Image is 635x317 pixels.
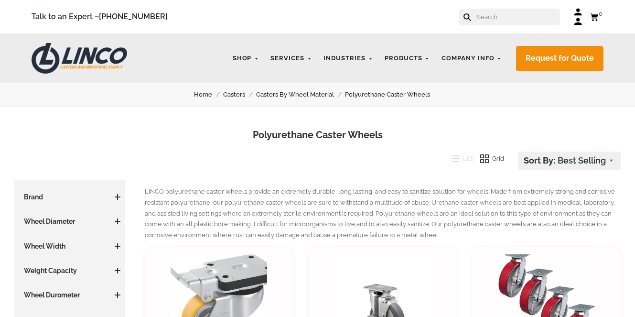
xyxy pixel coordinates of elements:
[516,46,603,71] a: Request for Quote
[266,49,316,68] a: Services
[437,49,506,68] a: Company Info
[19,241,120,251] h3: Wheel Width
[145,186,621,241] p: LINCO polyurethane caster wheels provide an extremely durable, long lasting, and easy to sanitize...
[476,9,560,25] input: Search
[599,10,603,17] span: 0
[380,49,434,68] a: Products
[574,17,582,26] a: Log out
[19,217,120,226] h3: Wheel Diameter
[194,89,223,100] a: Home
[228,49,264,68] a: Shop
[19,192,120,202] h3: Brand
[32,43,127,74] img: LINCO CASTERS & INDUSTRIAL SUPPLY
[14,128,621,142] h1: Polyurethane Caster Wheels
[319,49,377,68] a: Industries
[345,89,441,100] a: Polyurethane Caster Wheels
[19,266,120,275] h3: Weight Capacity
[590,11,603,23] a: 0
[99,12,168,21] a: [PHONE_NUMBER]
[32,11,168,23] span: Talk to an Expert –
[256,89,345,100] a: Casters By Wheel Material
[443,152,473,166] button: List
[223,89,256,100] a: Casters
[19,290,120,300] h3: Wheel Durometer
[473,152,505,166] button: Grid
